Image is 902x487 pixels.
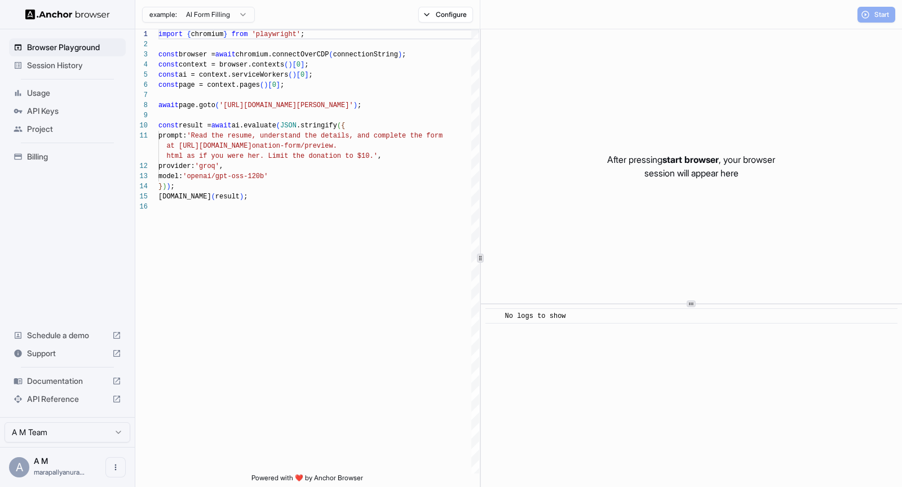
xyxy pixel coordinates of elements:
span: start browser [662,154,719,165]
div: 5 [135,70,148,80]
span: ) [353,101,357,109]
button: Configure [418,7,473,23]
span: 'openai/gpt-oss-120b' [183,172,268,180]
span: page.goto [179,101,215,109]
span: model: [158,172,183,180]
span: [ [293,61,297,69]
span: 'groq' [195,162,219,170]
span: API Keys [27,105,121,117]
span: ) [293,71,297,79]
div: 9 [135,110,148,121]
div: 15 [135,192,148,202]
span: await [215,51,236,59]
span: No logs to show [505,312,566,320]
span: [ [297,71,300,79]
span: const [158,81,179,89]
p: After pressing , your browser session will appear here [607,153,775,180]
span: ; [280,81,284,89]
img: Anchor Logo [25,9,110,20]
span: .stringify [297,122,337,130]
span: result = [179,122,211,130]
span: Documentation [27,375,108,387]
div: 7 [135,90,148,100]
span: ( [211,193,215,201]
div: 13 [135,171,148,181]
span: ; [304,61,308,69]
span: Session History [27,60,121,71]
div: 3 [135,50,148,60]
span: chromium.connectOverCDP [236,51,329,59]
span: 0 [297,61,300,69]
span: ​ [491,311,497,322]
span: ] [304,71,308,79]
span: Project [27,123,121,135]
span: const [158,122,179,130]
span: [DOMAIN_NAME] [158,193,211,201]
span: provider: [158,162,195,170]
span: result [215,193,240,201]
div: 16 [135,202,148,212]
span: onation-form/preview. [252,142,337,150]
span: context = browser.contexts [179,61,284,69]
span: browser = [179,51,215,59]
span: html as if you were her. Limit the donation to $10 [166,152,369,160]
div: Browser Playground [9,38,126,56]
div: 14 [135,181,148,192]
span: ; [244,193,247,201]
span: ; [402,51,406,59]
div: 2 [135,39,148,50]
div: 6 [135,80,148,90]
span: ) [398,51,402,59]
div: 10 [135,121,148,131]
span: ( [284,61,288,69]
span: ( [288,71,292,79]
div: API Keys [9,102,126,120]
div: 4 [135,60,148,70]
span: chromium [191,30,224,38]
span: import [158,30,183,38]
span: ) [240,193,244,201]
span: Support [27,348,108,359]
span: , [219,162,223,170]
span: await [211,122,232,130]
span: await [158,101,179,109]
span: Billing [27,151,121,162]
div: A [9,457,29,477]
span: ; [171,183,175,191]
span: ( [329,51,333,59]
span: .' [369,152,377,160]
div: 12 [135,161,148,171]
span: ( [276,122,280,130]
span: A M [34,456,48,466]
span: ( [215,101,219,109]
span: Browser Playground [27,42,121,53]
div: API Reference [9,390,126,408]
span: } [158,183,162,191]
span: example: [149,10,177,19]
div: 11 [135,131,148,141]
div: Usage [9,84,126,102]
span: ) [162,183,166,191]
span: connectionString [333,51,398,59]
span: ai = context.serviceWorkers [179,71,288,79]
span: 0 [300,71,304,79]
span: at [URL][DOMAIN_NAME] [166,142,251,150]
span: const [158,61,179,69]
span: lete the form [390,132,443,140]
span: JSON [280,122,297,130]
span: ; [308,71,312,79]
div: Documentation [9,372,126,390]
span: ; [300,30,304,38]
span: from [232,30,248,38]
span: ) [264,81,268,89]
button: Open menu [105,457,126,477]
span: Usage [27,87,121,99]
span: 'Read the resume, understand the details, and comp [187,132,390,140]
div: Support [9,344,126,362]
span: Schedule a demo [27,330,108,341]
span: Powered with ❤️ by Anchor Browser [251,473,363,487]
span: 'playwright' [252,30,300,38]
span: marapallyanuraag@gmail.com [34,468,85,476]
span: const [158,51,179,59]
div: Billing [9,148,126,166]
